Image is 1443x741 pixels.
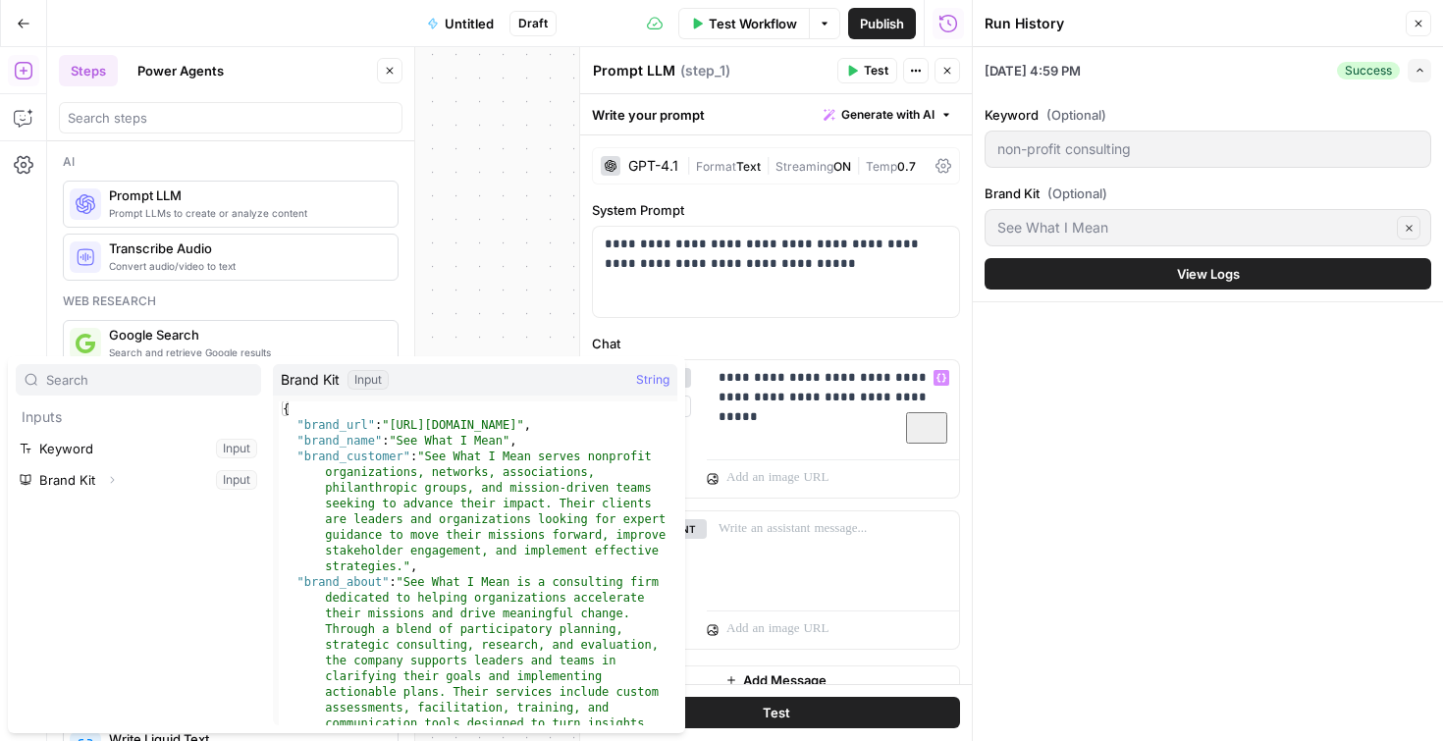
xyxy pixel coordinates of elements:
button: Select variable Keyword [16,433,261,464]
span: Search and retrieve Google results [109,344,382,360]
span: Google Search [109,325,382,344]
div: Input [347,370,389,390]
button: Select variable Brand Kit [16,464,261,496]
input: Search steps [68,108,394,128]
button: Steps [59,55,118,86]
span: | [686,155,696,175]
span: | [851,155,866,175]
div: Ai [63,153,399,171]
span: Temp [866,159,897,174]
span: Prompt LLMs to create or analyze content [109,205,382,221]
span: 0.7 [897,159,916,174]
span: Brand Kit [281,370,340,390]
span: Text [736,159,761,174]
label: Brand Kit [985,184,1431,203]
span: Transcribe Audio [109,238,382,258]
label: System Prompt [592,200,960,220]
button: Untitled [415,8,506,39]
button: Add Message [592,665,960,695]
span: Draft [518,15,548,32]
button: Generate with AI [816,102,960,128]
span: View Logs [1177,264,1240,284]
div: Success [1337,62,1400,79]
span: (Optional) [1046,105,1106,125]
span: (Optional) [1047,184,1107,203]
button: View Logs [985,258,1431,290]
span: Generate with AI [841,106,935,124]
span: Test [763,704,790,723]
label: Keyword [985,105,1431,125]
span: Untitled [445,14,494,33]
label: Chat [592,334,960,353]
span: Convert audio/video to text [109,258,382,274]
span: Test [864,62,888,79]
div: GPT-4.1 [628,159,678,173]
span: Publish [860,14,904,33]
span: String [636,370,669,390]
button: Publish [848,8,916,39]
div: To enrich screen reader interactions, please activate Accessibility in Grammarly extension settings [707,360,959,450]
button: Test [592,698,960,729]
button: Power Agents [126,55,236,86]
span: Prompt LLM [109,185,382,205]
div: WorkflowSet InputsInputs [562,302,928,359]
div: Web research [63,292,399,310]
button: Test [837,58,897,83]
span: | [761,155,775,175]
button: Test Workflow [678,8,809,39]
span: [DATE] 4:59 PM [985,61,1081,80]
span: Test Workflow [709,14,797,33]
span: Add Message [743,670,827,690]
span: Streaming [775,159,833,174]
span: ( step_1 ) [680,61,730,80]
span: ON [833,159,851,174]
span: Format [696,159,736,174]
input: Search [46,370,252,390]
textarea: Prompt LLM [593,61,675,80]
p: Inputs [16,401,261,433]
div: Write your prompt [580,94,972,134]
input: See What I Mean [997,218,1391,238]
div: assistant [593,511,691,649]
